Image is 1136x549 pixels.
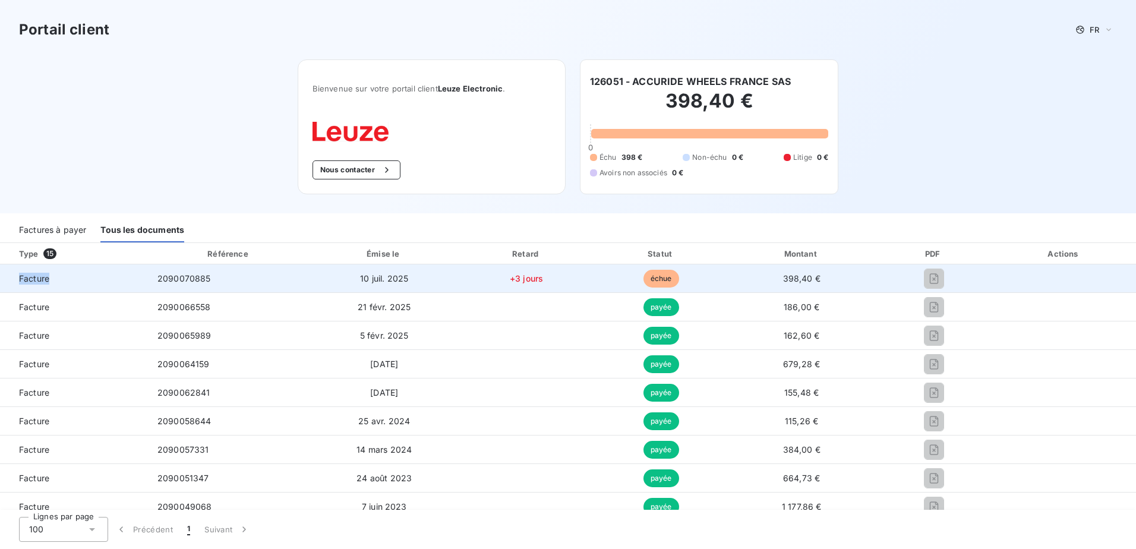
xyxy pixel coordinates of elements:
button: 1 [180,517,197,542]
span: 2090049068 [157,501,212,512]
span: 1 [187,523,190,535]
span: 2090066558 [157,302,211,312]
span: Bienvenue sur votre portail client . [313,84,551,93]
span: payée [643,327,679,345]
div: Tous les documents [100,217,184,242]
span: 398,40 € [783,273,821,283]
span: 0 € [672,168,683,178]
div: Factures à payer [19,217,86,242]
span: 5 févr. 2025 [360,330,409,340]
h2: 398,40 € [590,89,828,125]
span: 7 juin 2023 [362,501,407,512]
span: Non-échu [692,152,727,163]
span: payée [643,298,679,316]
h3: Portail client [19,19,109,40]
img: Company logo [313,122,389,141]
span: payée [643,355,679,373]
button: Nous contacter [313,160,400,179]
span: 2090064159 [157,359,210,369]
span: 14 mars 2024 [356,444,412,455]
span: Échu [599,152,617,163]
span: [DATE] [370,359,398,369]
span: 2090058644 [157,416,212,426]
span: payée [643,412,679,430]
div: Type [12,248,146,260]
span: 384,00 € [783,444,821,455]
span: Facture [10,444,138,456]
span: [DATE] [370,387,398,397]
button: Suivant [197,517,257,542]
button: Précédent [108,517,180,542]
span: 679,28 € [783,359,820,369]
span: Leuze Electronic [438,84,503,93]
span: 15 [43,248,56,259]
span: 21 févr. 2025 [358,302,411,312]
span: 664,73 € [783,473,820,483]
span: Facture [10,472,138,484]
span: Facture [10,301,138,313]
span: payée [643,498,679,516]
span: Facture [10,358,138,370]
span: 2090070885 [157,273,211,283]
div: PDF [878,248,990,260]
span: 100 [29,523,43,535]
span: échue [643,270,679,288]
span: 115,26 € [785,416,818,426]
span: Facture [10,501,138,513]
span: 0 € [732,152,743,163]
span: 398 € [621,152,643,163]
span: 0 [588,143,593,152]
div: Retard [460,248,592,260]
span: 1 177,86 € [782,501,822,512]
span: 0 € [817,152,828,163]
span: 2090062841 [157,387,210,397]
span: +3 jours [510,273,543,283]
span: Facture [10,330,138,342]
span: 2090051347 [157,473,209,483]
span: payée [643,469,679,487]
span: Facture [10,415,138,427]
span: Avoirs non associés [599,168,667,178]
span: Facture [10,273,138,285]
span: payée [643,384,679,402]
div: Émise le [313,248,456,260]
span: 155,48 € [784,387,819,397]
span: FR [1090,25,1099,34]
div: Montant [730,248,873,260]
span: Litige [793,152,812,163]
span: 2090057331 [157,444,209,455]
span: 186,00 € [784,302,819,312]
h6: 126051 - ACCURIDE WHEELS FRANCE SAS [590,74,791,89]
div: Statut [597,248,725,260]
div: Référence [207,249,248,258]
span: Facture [10,387,138,399]
span: payée [643,441,679,459]
span: 24 août 2023 [356,473,412,483]
span: 10 juil. 2025 [360,273,408,283]
span: 2090065989 [157,330,212,340]
span: 25 avr. 2024 [358,416,410,426]
span: 162,60 € [784,330,819,340]
div: Actions [995,248,1134,260]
